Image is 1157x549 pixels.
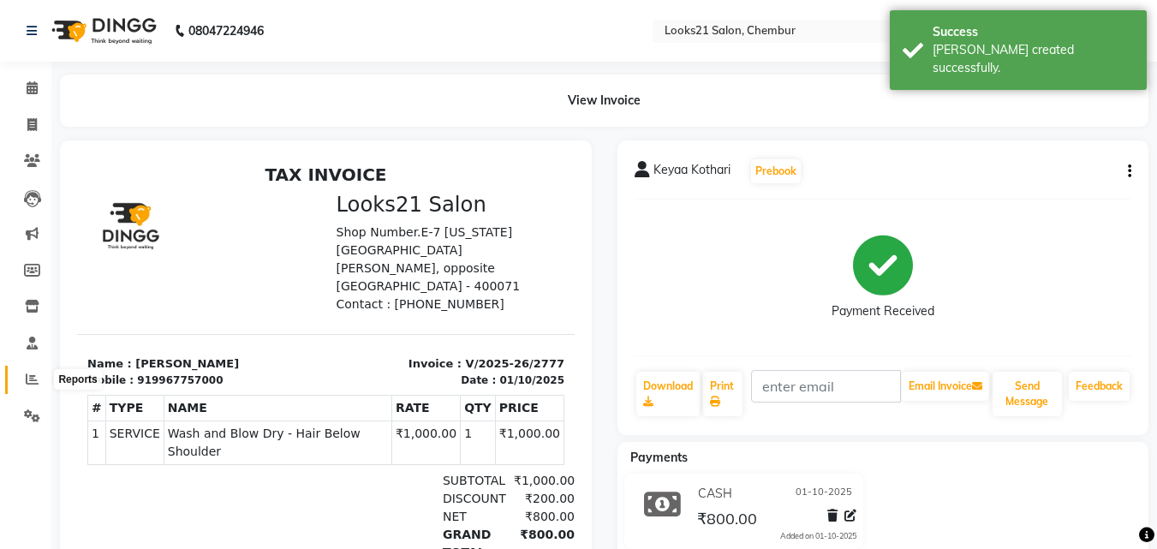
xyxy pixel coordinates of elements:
[384,263,419,307] td: 1
[259,198,488,215] p: Invoice : V/2025-26/2777
[933,41,1134,77] div: Bill created successfully.
[259,138,488,156] p: Contact : [PHONE_NUMBER]
[426,404,498,422] div: ₹800.00
[10,198,239,215] p: Name : [PERSON_NAME]
[28,237,86,263] th: TYPE
[384,237,419,263] th: QTY
[426,314,498,332] div: ₹1,000.00
[355,404,426,422] div: Paid
[60,75,1148,127] div: View Invoice
[259,34,488,59] h3: Looks21 Salon
[355,368,426,404] div: GRAND TOTAL
[697,509,757,533] span: ₹800.00
[653,161,731,185] span: Keyaa Kothari
[188,7,264,55] b: 08047224946
[751,159,801,183] button: Prebook
[314,263,383,307] td: ₹1,000.00
[314,237,383,263] th: RATE
[10,7,487,27] h2: TAX INVOICE
[355,332,426,350] div: DISCOUNT
[418,263,486,307] td: ₹1,000.00
[28,263,86,307] td: SERVICE
[91,267,311,303] span: Wash and Blow Dry - Hair Below Shoulder
[832,302,934,320] div: Payment Received
[426,350,498,368] div: ₹800.00
[44,7,161,55] img: logo
[355,350,426,368] div: NET
[86,237,314,263] th: NAME
[426,368,498,404] div: ₹800.00
[355,314,426,332] div: SUBTOTAL
[384,215,419,230] div: Date :
[993,372,1062,416] button: Send Message
[422,215,487,230] div: 01/10/2025
[1069,372,1130,401] a: Feedback
[902,372,989,401] button: Email Invoice
[796,485,852,503] span: 01-10-2025
[60,215,146,230] div: 919967757000
[703,372,743,416] a: Print
[11,237,29,263] th: #
[636,372,700,416] a: Download
[630,450,688,465] span: Payments
[54,369,101,390] div: Reports
[11,263,29,307] td: 1
[751,370,901,403] input: enter email
[259,66,488,138] p: Shop Number.E-7 [US_STATE][GEOGRAPHIC_DATA][PERSON_NAME], opposite [GEOGRAPHIC_DATA] - 400071
[10,215,57,230] div: Mobile :
[698,485,732,503] span: CASH
[933,23,1134,41] div: Success
[780,530,856,542] div: Added on 01-10-2025
[418,237,486,263] th: PRICE
[426,332,498,350] div: ₹200.00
